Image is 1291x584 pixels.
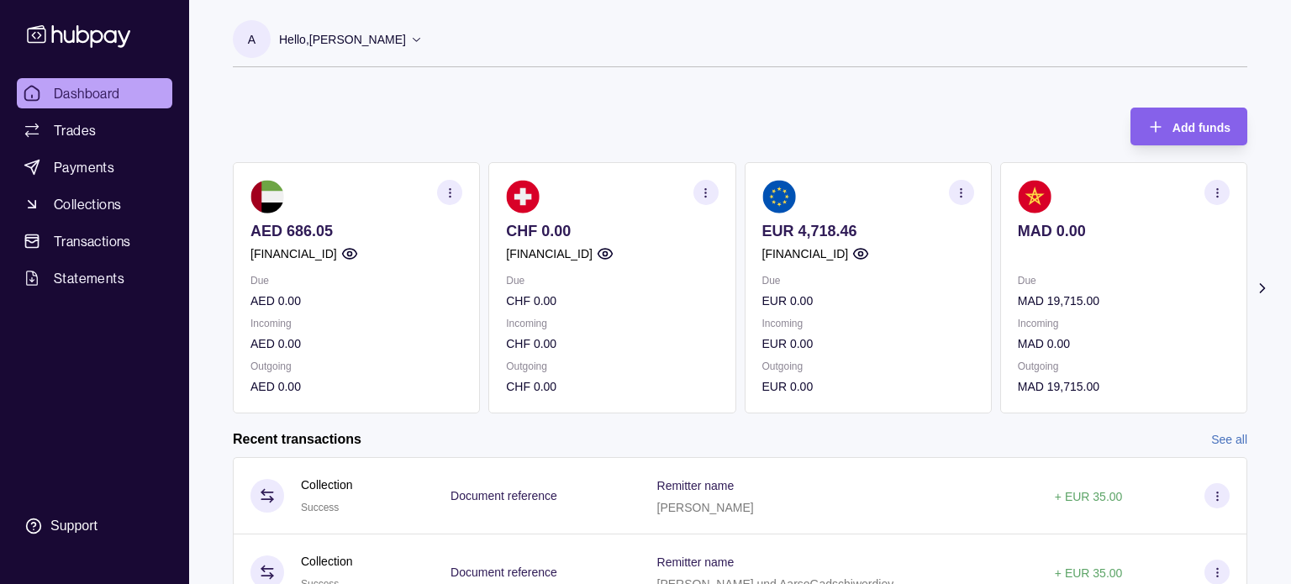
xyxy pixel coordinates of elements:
p: MAD 19,715.00 [1018,377,1230,396]
span: Statements [54,268,124,288]
p: [PERSON_NAME] [657,501,754,514]
p: Outgoing [506,357,718,376]
span: Success [301,502,339,513]
p: Collection [301,476,352,494]
p: Due [250,271,462,290]
a: Statements [17,263,172,293]
a: Trades [17,115,172,145]
p: Remitter name [657,479,735,492]
p: CHF 0.00 [506,222,718,240]
p: Incoming [1018,314,1230,333]
p: Hello, [PERSON_NAME] [279,30,406,49]
span: Dashboard [54,83,120,103]
img: ch [506,180,540,213]
p: Remitter name [657,555,735,569]
p: Due [506,271,718,290]
p: CHF 0.00 [506,292,718,310]
span: Trades [54,120,96,140]
p: AED 0.00 [250,292,462,310]
span: Collections [54,194,121,214]
p: AED 0.00 [250,334,462,353]
img: ae [250,180,284,213]
a: Support [17,508,172,544]
p: Incoming [250,314,462,333]
p: [FINANCIAL_ID] [506,245,593,263]
p: MAD 0.00 [1018,222,1230,240]
p: EUR 0.00 [762,334,974,353]
p: Outgoing [250,357,462,376]
p: CHF 0.00 [506,377,718,396]
span: Payments [54,157,114,177]
p: Incoming [506,314,718,333]
h2: Recent transactions [233,430,361,449]
a: Transactions [17,226,172,256]
img: ma [1018,180,1051,213]
p: [FINANCIAL_ID] [250,245,337,263]
p: Outgoing [1018,357,1230,376]
p: EUR 4,718.46 [762,222,974,240]
p: Due [762,271,974,290]
p: EUR 0.00 [762,292,974,310]
p: Collection [301,552,352,571]
p: AED 686.05 [250,222,462,240]
p: + EUR 35.00 [1055,566,1123,580]
p: Outgoing [762,357,974,376]
div: Support [50,517,97,535]
img: eu [762,180,796,213]
p: AED 0.00 [250,377,462,396]
a: Dashboard [17,78,172,108]
p: Incoming [762,314,974,333]
p: EUR 0.00 [762,377,974,396]
a: Payments [17,152,172,182]
p: Due [1018,271,1230,290]
p: MAD 0.00 [1018,334,1230,353]
p: + EUR 35.00 [1055,490,1123,503]
p: Document reference [451,489,557,502]
p: CHF 0.00 [506,334,718,353]
p: MAD 19,715.00 [1018,292,1230,310]
button: Add funds [1130,108,1247,145]
span: Transactions [54,231,131,251]
p: A [248,30,256,49]
a: Collections [17,189,172,219]
p: Document reference [451,566,557,579]
span: Add funds [1172,121,1230,134]
a: See all [1211,430,1247,449]
p: [FINANCIAL_ID] [762,245,849,263]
